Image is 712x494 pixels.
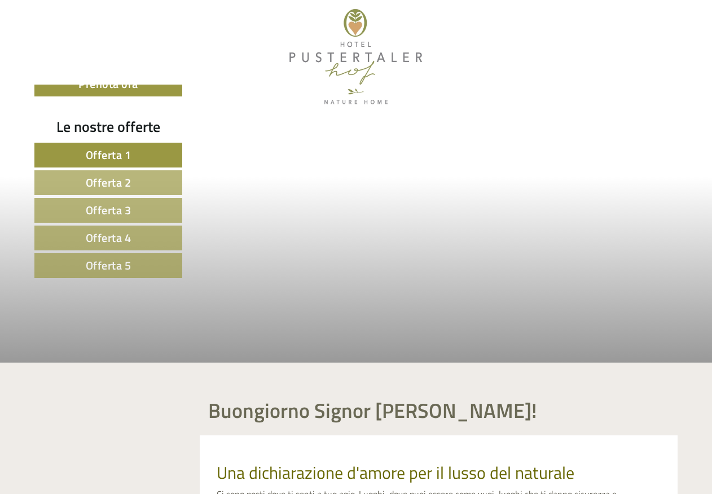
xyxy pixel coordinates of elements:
span: Offerta 5 [86,257,131,274]
span: Una dichiarazione d'amore per il lusso del naturale [217,460,574,486]
div: Le nostre offerte [34,116,182,137]
span: Offerta 2 [86,174,131,191]
span: Offerta 3 [86,201,131,219]
span: Offerta 1 [86,146,131,164]
h1: Buongiorno Signor [PERSON_NAME]! [208,399,537,422]
span: Offerta 4 [86,229,131,246]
